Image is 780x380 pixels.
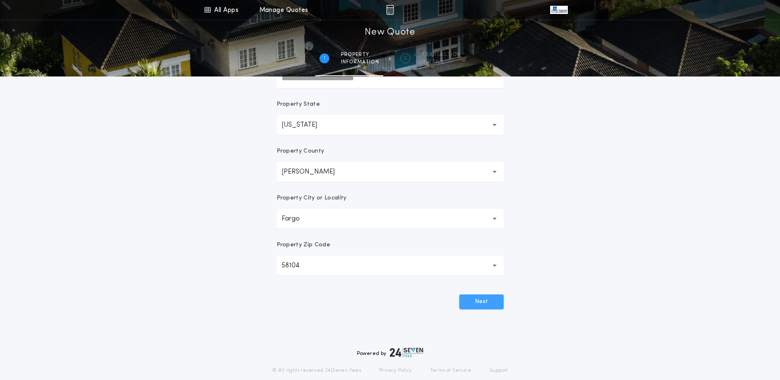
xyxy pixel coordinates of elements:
p: Property County [277,147,324,155]
span: details [422,59,461,65]
a: Privacy Policy [379,367,412,374]
a: Terms of Service [430,367,471,374]
p: Property Zip Code [277,241,330,249]
a: Support [489,367,508,374]
p: © All rights reserved. 24|Seven Fees [272,367,361,374]
p: Fargo [282,214,313,224]
h2: 1 [324,55,325,62]
p: 58104 [282,261,312,271]
h2: 2 [404,55,407,62]
img: logo [390,348,424,357]
button: Fargo [277,209,504,229]
span: information [341,59,379,65]
p: [US_STATE] [282,120,330,130]
button: [US_STATE] [277,115,504,135]
p: Property City or Locality [277,194,347,202]
p: [PERSON_NAME] [282,167,348,177]
button: 58104 [277,256,504,276]
button: [PERSON_NAME] [277,162,504,182]
span: Transaction [422,51,461,58]
span: Property [341,51,379,58]
p: Property State [277,100,320,109]
img: img [386,5,394,15]
h1: New Quote [365,26,415,39]
button: Next [459,294,504,309]
img: vs-icon [550,6,567,14]
div: Powered by [357,348,424,357]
